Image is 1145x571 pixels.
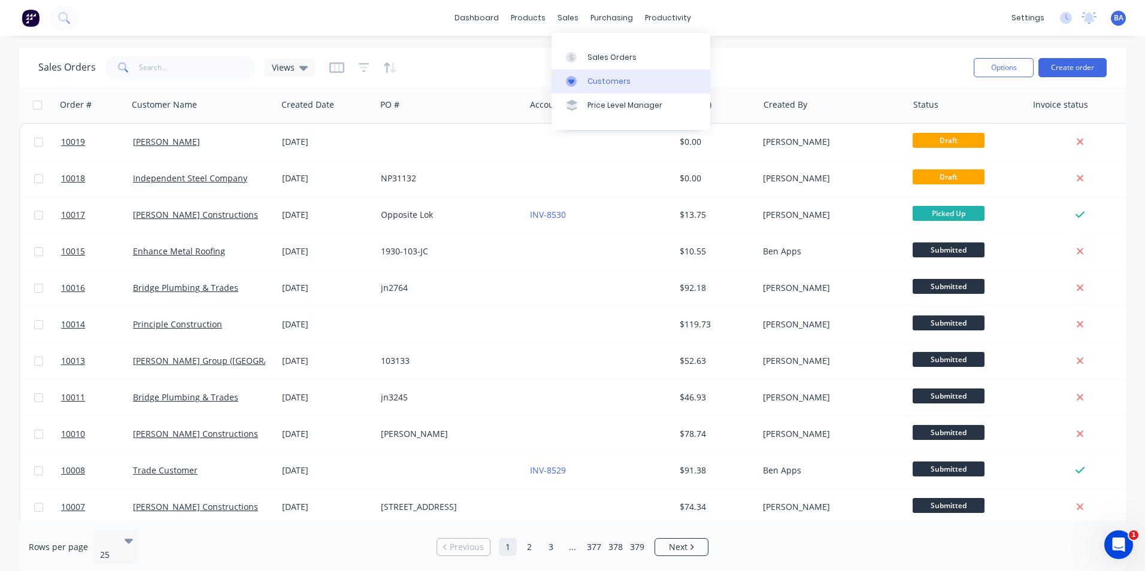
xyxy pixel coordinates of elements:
div: jn3245 [381,391,514,403]
a: [PERSON_NAME] [133,136,200,147]
div: [PERSON_NAME] [763,172,896,184]
a: Price Level Manager [552,93,710,117]
div: [DATE] [282,282,371,294]
a: 10018 [61,160,133,196]
a: Enhance Metal Roofing [133,245,225,257]
span: Submitted [913,388,985,403]
div: $91.38 [680,464,750,476]
div: $10.55 [680,245,750,257]
div: Customer Name [132,99,197,111]
div: jn2764 [381,282,514,294]
button: Create order [1038,58,1107,77]
a: Page 377 [585,538,603,556]
a: Trade Customer [133,464,198,476]
a: 10007 [61,489,133,525]
a: 10019 [61,124,133,160]
div: $74.34 [680,501,750,513]
span: 10015 [61,245,85,257]
a: 10013 [61,343,133,379]
div: $13.75 [680,209,750,221]
a: Sales Orders [552,45,710,69]
span: Picked Up [913,206,985,221]
div: [PERSON_NAME] [381,428,514,440]
div: 103133 [381,355,514,367]
span: Rows per page [29,541,88,553]
span: 10019 [61,136,85,148]
a: 10016 [61,270,133,306]
span: Next [669,541,687,553]
div: Opposite Lok [381,209,514,221]
span: Previous [450,541,484,553]
span: Submitted [913,242,985,257]
a: Next page [655,541,708,553]
span: Submitted [913,352,985,367]
input: Search... [139,56,256,80]
ul: Pagination [432,538,713,556]
div: [STREET_ADDRESS] [381,501,514,513]
a: INV-8529 [530,464,566,476]
a: Page 2 [520,538,538,556]
div: $0.00 [680,172,750,184]
span: 10014 [61,318,85,330]
span: 10011 [61,391,85,403]
span: Submitted [913,461,985,476]
a: Page 379 [628,538,646,556]
div: Status [913,99,938,111]
span: Views [272,61,295,74]
div: [DATE] [282,318,371,330]
span: Draft [913,169,985,184]
span: Submitted [913,425,985,440]
a: Page 378 [607,538,625,556]
div: [DATE] [282,209,371,221]
button: Options [974,58,1034,77]
a: 10008 [61,452,133,488]
div: PO # [380,99,399,111]
a: Independent Steel Company [133,172,247,184]
div: [PERSON_NAME] [763,136,896,148]
div: [PERSON_NAME] [763,282,896,294]
span: 10017 [61,209,85,221]
div: [DATE] [282,501,371,513]
div: [DATE] [282,245,371,257]
div: [PERSON_NAME] [763,209,896,221]
div: Price Level Manager [587,100,662,111]
div: Accounting Order # [530,99,609,111]
span: Submitted [913,315,985,330]
div: Invoice status [1033,99,1088,111]
span: 10013 [61,355,85,367]
div: productivity [639,9,697,27]
span: Submitted [913,498,985,513]
div: 25 [100,549,114,561]
a: 10014 [61,306,133,342]
img: Factory [22,9,40,27]
div: $0.00 [680,136,750,148]
span: Draft [913,133,985,148]
span: BA [1114,13,1123,23]
div: [DATE] [282,391,371,403]
a: Customers [552,69,710,93]
div: [PERSON_NAME] [763,391,896,403]
div: $46.93 [680,391,750,403]
div: [PERSON_NAME] [763,355,896,367]
a: Previous page [437,541,490,553]
div: Sales Orders [587,52,637,63]
div: purchasing [584,9,639,27]
a: Bridge Plumbing & Trades [133,282,238,293]
div: $119.73 [680,318,750,330]
div: products [505,9,552,27]
div: [DATE] [282,428,371,440]
div: Ben Apps [763,464,896,476]
div: Ben Apps [763,245,896,257]
a: Principle Construction [133,318,222,330]
span: 1 [1129,530,1138,540]
a: [PERSON_NAME] Group ([GEOGRAPHIC_DATA]) Pty Ltd [133,355,347,366]
a: 10010 [61,416,133,452]
a: [PERSON_NAME] Constructions [133,428,258,439]
span: 10007 [61,501,85,513]
div: [DATE] [282,172,371,184]
a: Bridge Plumbing & Trades [133,391,238,403]
iframe: Intercom live chat [1104,530,1133,559]
div: Order # [60,99,92,111]
span: Submitted [913,279,985,294]
div: Created By [764,99,807,111]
